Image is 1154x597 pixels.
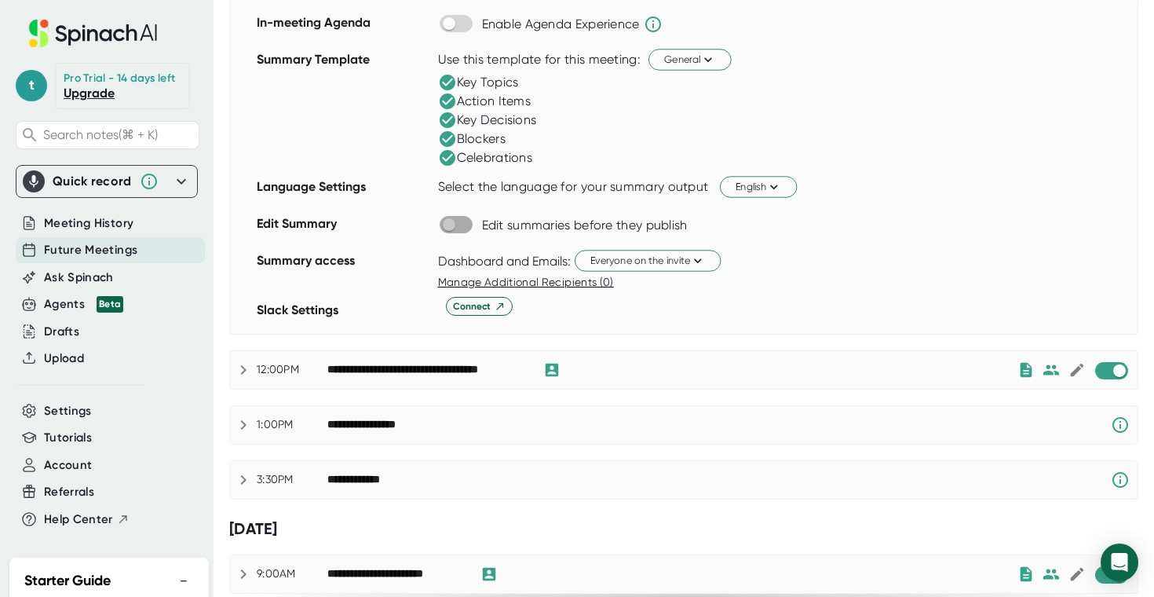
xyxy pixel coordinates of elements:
[453,299,506,313] span: Connect
[644,15,663,34] svg: Spinach will help run the agenda and keep track of time
[53,174,132,189] div: Quick record
[44,214,133,233] button: Meeting History
[438,276,614,288] span: Manage Additional Recipients (0)
[97,296,123,313] div: Beta
[257,46,430,174] div: Summary Template
[44,295,123,313] div: Agents
[590,253,705,268] span: Everyone on the invite
[648,49,732,70] button: General
[44,295,123,313] button: Agents Beta
[575,250,721,271] button: Everyone on the invite
[64,86,115,101] a: Upgrade
[438,254,571,269] div: Dashboard and Emails:
[438,73,519,92] div: Key Topics
[257,363,327,377] div: 12:00PM
[44,456,92,474] button: Account
[438,148,533,167] div: Celebrations
[44,350,84,368] button: Upload
[446,297,513,316] button: Connect
[24,570,111,592] h2: Starter Guide
[257,9,430,46] div: In-meeting Agenda
[257,418,327,432] div: 1:00PM
[257,297,430,334] div: Slack Settings
[1111,416,1130,434] svg: Spinach requires a video conference link.
[257,567,327,581] div: 9:00AM
[438,92,531,111] div: Action Items
[257,247,430,297] div: Summary access
[173,570,194,592] button: −
[257,473,327,487] div: 3:30PM
[1111,471,1130,489] svg: Spinach requires a video conference link.
[438,274,614,291] button: Manage Additional Recipients (0)
[257,211,430,247] div: Edit Summary
[257,174,430,211] div: Language Settings
[44,402,92,420] button: Settings
[438,52,641,68] div: Use this template for this meeting:
[23,166,191,197] div: Quick record
[438,111,537,130] div: Key Decisions
[44,511,130,529] button: Help Center
[44,511,113,529] span: Help Center
[482,16,640,32] div: Enable Agenda Experience
[720,176,797,197] button: English
[64,71,175,86] div: Pro Trial - 14 days left
[44,269,114,287] button: Ask Spinach
[482,218,688,233] div: Edit summaries before they publish
[438,130,506,148] div: Blockers
[16,70,47,101] span: t
[438,179,709,195] div: Select the language for your summary output
[44,483,94,501] button: Referrals
[44,241,137,259] button: Future Meetings
[1101,544,1138,581] div: Open Intercom Messenger
[44,323,79,341] button: Drafts
[43,127,158,142] span: Search notes (⌘ + K)
[44,429,92,447] button: Tutorials
[664,52,716,67] span: General
[736,179,781,194] span: English
[229,519,1138,539] div: [DATE]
